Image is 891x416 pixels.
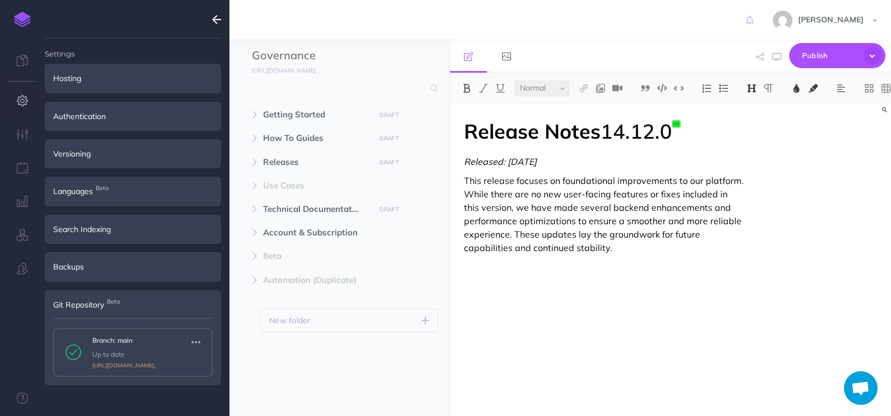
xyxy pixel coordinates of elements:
span: How To Guides [263,131,368,145]
span: Languages [53,185,93,197]
button: New folder [260,309,438,332]
small: DRAFT [379,135,399,142]
button: Publish [789,43,885,68]
span: Beta [263,249,368,263]
button: DRAFT [375,156,403,169]
img: Headings dropdown button [747,84,757,93]
div: Search Indexing [45,215,221,244]
span: Automation (Duplicate) [263,273,368,287]
span: Beta [104,296,123,308]
button: DRAFT [375,108,403,121]
h4: Settings [45,39,221,58]
img: 25b9847aac5dbfcd06a786ee14657274.jpg [773,11,792,30]
p: This release focuses on foundational improvements to our platform. While there are no new user-fa... [464,174,745,254]
span: Publish [802,47,858,64]
small: DRAFT [379,159,399,166]
img: Add video button [612,84,622,93]
span: Up to date [92,350,124,358]
span: Releases [263,155,368,169]
span: Technical Documentation [263,202,368,216]
small: DRAFT [379,206,399,213]
input: Documentation Name [252,48,383,64]
img: Alignment dropdown menu button [836,84,846,93]
div: Git RepositoryBeta [45,290,221,319]
div: Backups [45,252,221,281]
div: Authentication [45,102,221,131]
a: [URL][DOMAIN_NAME] [229,64,327,75]
img: Inline code button [674,84,684,92]
img: Code block button [657,84,667,92]
img: Add image button [595,84,606,93]
span: Release Notes [464,119,601,144]
img: Paragraph button [763,84,773,93]
span: [PERSON_NAME] [792,15,869,25]
img: Text background color button [808,84,818,93]
input: Search [252,78,424,98]
div: LanguagesBeta [45,177,221,206]
span: Account & Subscription [263,226,368,239]
span: Getting Started [263,108,368,121]
span: Git Repository [53,299,104,311]
div: Versioning [45,139,221,168]
img: Underline button [495,84,505,93]
button: DRAFT [375,132,403,145]
a: [URL][DOMAIN_NAME].. [92,362,156,369]
span: Released: [DATE] [464,156,537,167]
small: DRAFT [379,111,399,119]
a: Open chat [844,371,878,405]
img: Bold button [462,84,472,93]
img: Ordered list button [702,84,712,93]
img: logo-mark.svg [14,12,31,27]
img: Link button [579,84,589,93]
p: New folder [269,314,311,327]
img: Unordered list button [719,84,729,93]
span: Beta [93,182,111,194]
img: Blockquote button [640,84,650,93]
span: 14.12.0 [601,119,672,144]
button: DRAFT [375,203,403,216]
div: Hosting [45,64,221,93]
span: Use Cases [263,179,368,192]
img: Italic button [479,84,489,93]
img: Create table button [881,84,891,93]
p: Branch: main [92,335,133,349]
small: [URL][DOMAIN_NAME] [252,67,316,74]
img: Text color button [791,84,801,93]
